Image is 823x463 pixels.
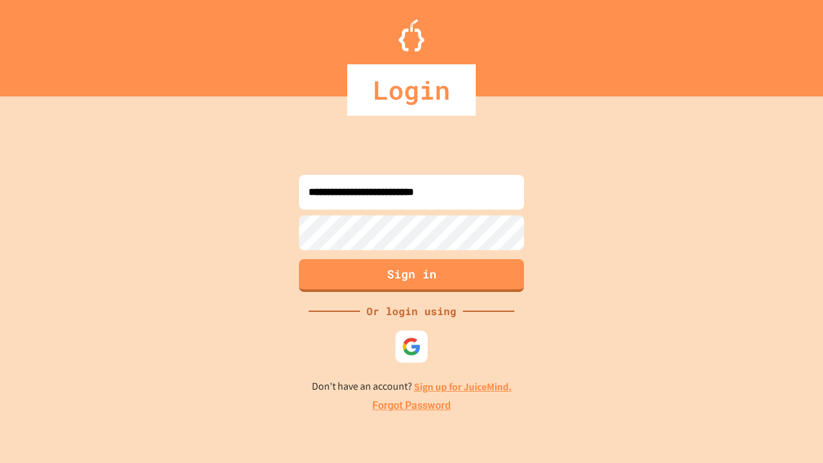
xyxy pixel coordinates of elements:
img: Logo.svg [399,19,424,51]
a: Sign up for JuiceMind. [414,380,512,394]
button: Sign in [299,259,524,292]
img: google-icon.svg [402,337,421,356]
div: Login [347,64,476,116]
a: Forgot Password [372,398,451,413]
div: Or login using [360,304,463,319]
p: Don't have an account? [312,379,512,395]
